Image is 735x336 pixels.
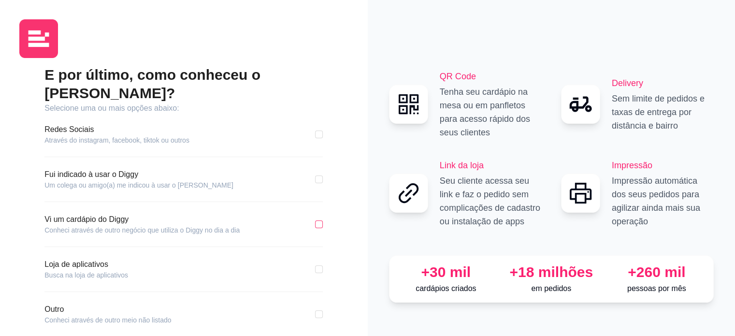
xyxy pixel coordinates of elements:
[503,283,600,294] p: em pedidos
[44,102,323,114] article: Selecione uma ou mais opções abaixo:
[44,169,233,180] article: Fui indicado à usar o Diggy
[440,159,542,172] h2: Link da loja
[44,214,240,225] article: Vi um cardápio do Diggy
[608,283,706,294] p: pessoas por mês
[608,263,706,281] div: +260 mil
[397,263,495,281] div: +30 mil
[44,270,128,280] article: Busca na loja de aplicativos
[612,159,714,172] h2: Impressão
[44,66,323,102] h2: E por último, como conheceu o [PERSON_NAME]?
[44,180,233,190] article: Um colega ou amigo(a) me indicou à usar o [PERSON_NAME]
[44,135,189,145] article: Através do instagram, facebook, tiktok ou outros
[503,263,600,281] div: +18 milhões
[440,70,542,83] h2: QR Code
[44,124,189,135] article: Redes Sociais
[440,174,542,228] p: Seu cliente acessa seu link e faz o pedido sem complicações de cadastro ou instalação de apps
[612,174,714,228] p: Impressão automática dos seus pedidos para agilizar ainda mais sua operação
[44,259,128,270] article: Loja de aplicativos
[44,225,240,235] article: Conheci através de outro negócio que utiliza o Diggy no dia a dia
[44,304,171,315] article: Outro
[440,85,542,139] p: Tenha seu cardápio na mesa ou em panfletos para acesso rápido dos seus clientes
[612,76,714,90] h2: Delivery
[612,92,714,132] p: Sem limite de pedidos e taxas de entrega por distância e bairro
[397,283,495,294] p: cardápios criados
[44,315,171,325] article: Conheci através de outro meio não listado
[19,19,58,58] img: logo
